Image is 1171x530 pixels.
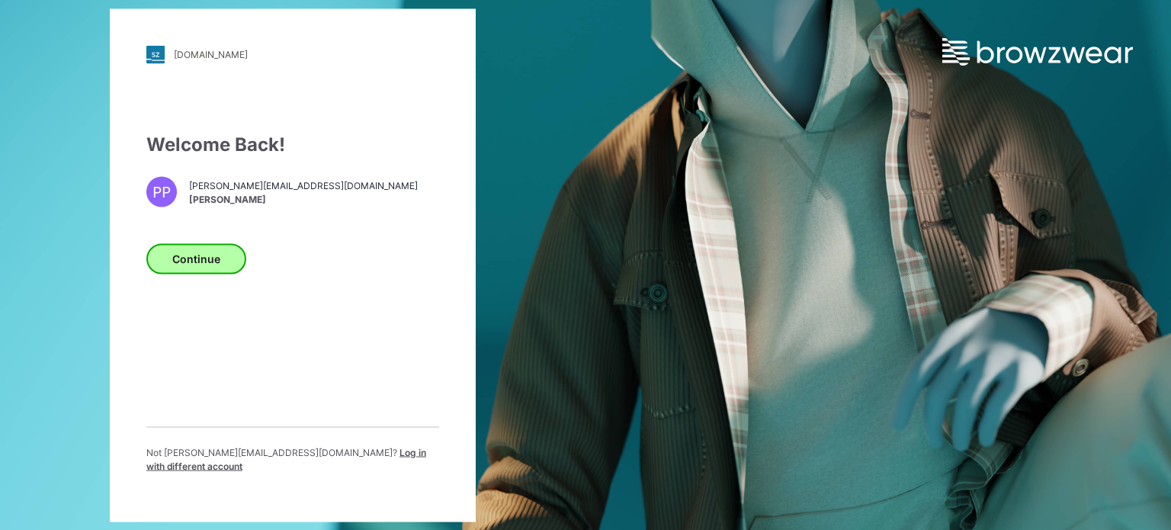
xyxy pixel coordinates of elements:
img: browzwear-logo.e42bd6dac1945053ebaf764b6aa21510.svg [942,38,1133,66]
div: [DOMAIN_NAME] [174,49,248,60]
div: Welcome Back! [146,130,439,158]
span: [PERSON_NAME] [189,193,418,207]
a: [DOMAIN_NAME] [146,45,439,63]
button: Continue [146,243,246,274]
p: Not [PERSON_NAME][EMAIL_ADDRESS][DOMAIN_NAME] ? [146,445,439,473]
span: [PERSON_NAME][EMAIL_ADDRESS][DOMAIN_NAME] [189,179,418,193]
img: stylezone-logo.562084cfcfab977791bfbf7441f1a819.svg [146,45,165,63]
div: PP [146,176,177,207]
